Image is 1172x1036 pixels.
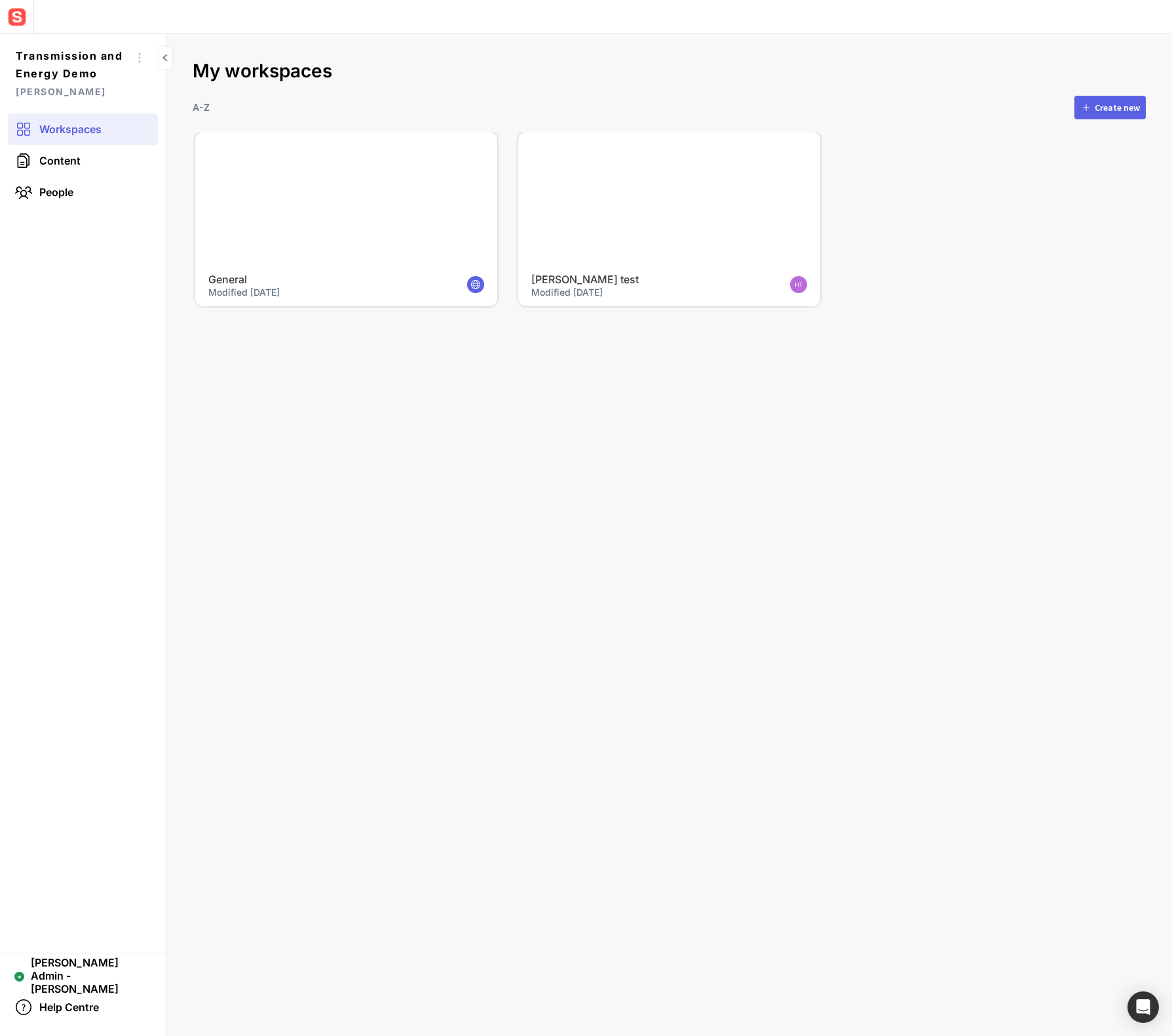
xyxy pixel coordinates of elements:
span: Content [39,154,81,167]
img: globe.svg [470,279,482,290]
span: People [39,186,73,199]
span: [PERSON_NAME] Admin - [PERSON_NAME] [31,956,151,995]
text: ND [18,974,22,980]
span: Modified [DATE] [531,287,603,298]
h4: [PERSON_NAME] test [531,273,757,286]
img: sensat [5,5,29,29]
a: Help Centre [8,991,158,1023]
span: Modified [DATE] [208,287,280,298]
a: People [8,176,158,208]
span: [PERSON_NAME] [16,83,129,100]
a: Content [8,145,158,176]
a: Workspaces [8,113,158,145]
span: Help Centre [39,1001,99,1014]
span: Workspaces [39,123,102,136]
h4: General [208,273,434,286]
button: Create new [1074,96,1146,119]
div: Open Intercom Messenger [1127,991,1159,1023]
h2: My workspaces [193,60,1146,83]
div: Create new [1095,103,1140,112]
text: HT [795,280,803,289]
span: Transmission and Energy Demo [16,47,129,83]
p: A-Z [193,100,210,114]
